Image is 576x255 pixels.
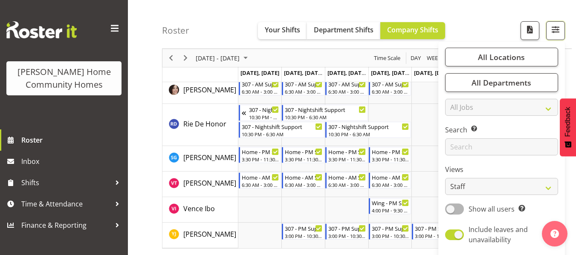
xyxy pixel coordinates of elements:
[521,21,539,40] button: Download a PDF of the roster according to the set date range.
[328,156,366,163] div: 3:30 PM - 11:30 PM
[282,147,324,163] div: Sourav Guleria"s event - Home - PM Support 1 Begin From Tuesday, October 7, 2025 at 3:30:00 PM GM...
[239,147,281,163] div: Sourav Guleria"s event - Home - PM Support 1 Begin From Monday, October 6, 2025 at 3:30:00 PM GMT...
[162,197,238,223] td: Vence Ibo resource
[472,77,531,88] span: All Departments
[282,105,368,121] div: Rie De Honor"s event - 307 - Nightshift Support Begin From Tuesday, October 7, 2025 at 10:30:00 P...
[372,173,409,181] div: Home - AM Support 1
[242,131,322,138] div: 10:30 PM - 6:30 AM
[194,53,252,63] button: October 06 - 12, 2025
[414,69,453,77] span: [DATE], [DATE]
[21,134,124,146] span: Roster
[328,131,409,138] div: 10:30 PM - 6:30 AM
[242,173,279,181] div: Home - AM Support 1
[183,178,236,188] span: [PERSON_NAME]
[265,25,300,34] span: Your Shifts
[242,88,279,95] div: 6:30 AM - 3:00 PM
[162,146,238,172] td: Sourav Guleria resource
[242,181,279,188] div: 6:30 AM - 3:00 PM
[372,198,409,207] div: Wing - PM Support 2
[550,229,559,238] img: help-xxl-2.png
[372,80,409,88] div: 307 - AM Support
[183,119,226,129] span: Rie De Honor
[327,69,366,77] span: [DATE], [DATE]
[325,172,368,189] div: Vanessa Thornley"s event - Home - AM Support 1 Begin From Wednesday, October 8, 2025 at 6:30:00 A...
[328,224,366,232] div: 307 - PM Support
[372,224,409,232] div: 307 - PM Support
[410,53,422,63] span: Day
[560,98,576,156] button: Feedback - Show survey
[373,53,402,63] button: Time Scale
[445,138,558,155] input: Search
[249,114,279,120] div: 10:30 PM - 6:30 AM
[285,80,322,88] div: 307 - AM Support
[445,48,558,66] button: All Locations
[285,156,322,163] div: 3:30 PM - 11:30 PM
[240,69,279,77] span: [DATE], [DATE]
[426,53,442,63] span: Week
[285,224,322,232] div: 307 - PM Support
[328,173,366,181] div: Home - AM Support 1
[328,147,366,156] div: Home - PM Support 1
[469,204,515,214] span: Show all users
[445,164,558,175] label: Views
[162,26,189,35] h4: Roster
[242,122,322,131] div: 307 - Nightshift Support
[369,147,411,163] div: Sourav Guleria"s event - Home - PM Support 1 Begin From Thursday, October 9, 2025 at 3:30:00 PM G...
[239,172,281,189] div: Vanessa Thornley"s event - Home - AM Support 1 Begin From Monday, October 6, 2025 at 6:30:00 AM G...
[21,198,111,210] span: Time & Attendance
[369,172,411,189] div: Vanessa Thornley"s event - Home - AM Support 1 Begin From Thursday, October 9, 2025 at 6:30:00 AM...
[387,25,438,34] span: Company Shifts
[183,153,236,162] span: [PERSON_NAME]
[242,147,279,156] div: Home - PM Support 1
[372,156,409,163] div: 3:30 PM - 11:30 PM
[369,198,411,214] div: Vence Ibo"s event - Wing - PM Support 2 Begin From Thursday, October 9, 2025 at 4:00:00 PM GMT+13...
[239,79,281,95] div: Rachida Ryan"s event - 307 - AM Support Begin From Monday, October 6, 2025 at 6:30:00 AM GMT+13:0...
[314,25,373,34] span: Department Shifts
[162,223,238,248] td: Yuxi Ji resource
[445,125,558,135] label: Search
[372,207,409,214] div: 4:00 PM - 9:30 PM
[183,152,236,163] a: [PERSON_NAME]
[325,147,368,163] div: Sourav Guleria"s event - Home - PM Support 1 Begin From Wednesday, October 8, 2025 at 3:30:00 PM ...
[285,181,322,188] div: 6:30 AM - 3:00 PM
[165,53,177,63] button: Previous
[328,80,366,88] div: 307 - AM Support
[285,88,322,95] div: 6:30 AM - 3:00 PM
[380,22,445,39] button: Company Shifts
[325,122,411,138] div: Rie De Honor"s event - 307 - Nightshift Support Begin From Wednesday, October 8, 2025 at 10:30:00...
[183,203,215,214] a: Vence Ibo
[369,223,411,240] div: Yuxi Ji"s event - 307 - PM Support Begin From Thursday, October 9, 2025 at 3:00:00 PM GMT+13:00 E...
[282,79,324,95] div: Rachida Ryan"s event - 307 - AM Support Begin From Tuesday, October 7, 2025 at 6:30:00 AM GMT+13:...
[415,232,452,239] div: 3:00 PM - 10:30 PM
[249,105,279,114] div: 307 - Nightshift Support
[371,69,410,77] span: [DATE], [DATE]
[285,105,365,114] div: 307 - Nightshift Support
[564,107,572,137] span: Feedback
[183,229,236,239] span: [PERSON_NAME]
[195,53,240,63] span: [DATE] - [DATE]
[445,73,558,92] button: All Departments
[178,49,193,67] div: Next
[183,85,236,95] a: [PERSON_NAME]
[328,88,366,95] div: 6:30 AM - 3:00 PM
[162,78,238,104] td: Rachida Ryan resource
[183,178,236,188] a: [PERSON_NAME]
[325,79,368,95] div: Rachida Ryan"s event - 307 - AM Support Begin From Wednesday, October 8, 2025 at 6:30:00 AM GMT+1...
[546,21,565,40] button: Filter Shifts
[284,69,323,77] span: [DATE], [DATE]
[239,105,281,121] div: Rie De Honor"s event - 307 - Nightshift Support Begin From Sunday, October 5, 2025 at 10:30:00 PM...
[285,232,322,239] div: 3:00 PM - 10:30 PM
[328,122,409,131] div: 307 - Nightshift Support
[409,53,423,63] button: Timeline Day
[21,155,124,168] span: Inbox
[242,156,279,163] div: 3:30 PM - 11:30 PM
[285,147,322,156] div: Home - PM Support 1
[369,79,411,95] div: Rachida Ryan"s event - 307 - AM Support Begin From Thursday, October 9, 2025 at 6:30:00 AM GMT+13...
[469,225,528,244] span: Include leaves and unavailability
[372,232,409,239] div: 3:00 PM - 10:30 PM
[282,172,324,189] div: Vanessa Thornley"s event - Home - AM Support 1 Begin From Tuesday, October 7, 2025 at 6:30:00 AM ...
[478,52,525,62] span: All Locations
[325,223,368,240] div: Yuxi Ji"s event - 307 - PM Support Begin From Wednesday, October 8, 2025 at 3:00:00 PM GMT+13:00 ...
[162,104,238,146] td: Rie De Honor resource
